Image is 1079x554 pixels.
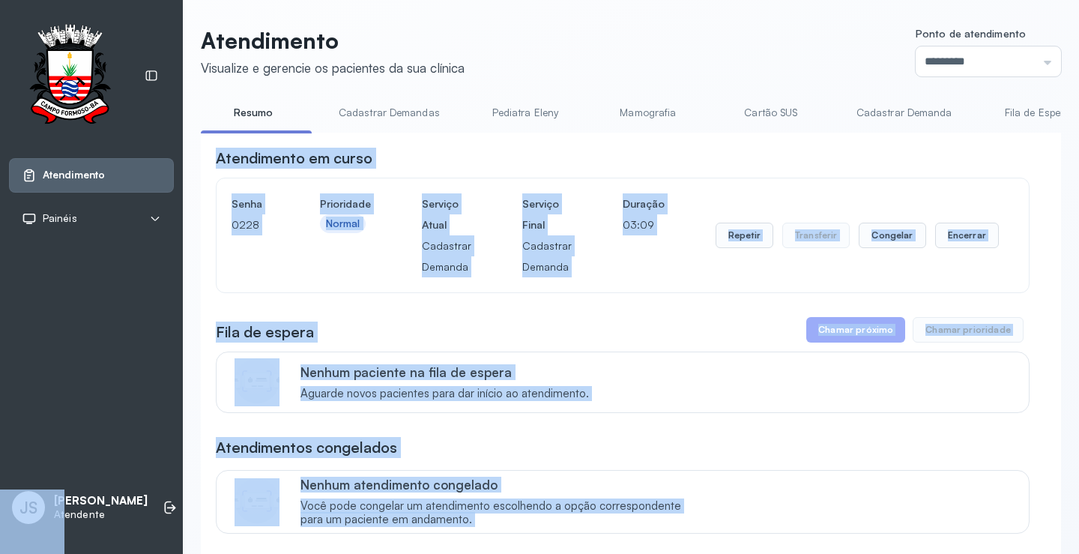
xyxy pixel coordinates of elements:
[22,168,161,183] a: Atendimento
[422,235,471,277] p: Cadastrar Demanda
[201,27,465,54] p: Atendimento
[935,223,999,248] button: Encerrar
[596,100,701,125] a: Mamografia
[216,148,372,169] h3: Atendimento em curso
[916,27,1026,40] span: Ponto de atendimento
[43,169,105,181] span: Atendimento
[522,193,572,235] h4: Serviço Final
[473,100,578,125] a: Pediatra Eleny
[300,499,697,528] span: Você pode congelar um atendimento escolhendo a opção correspondente para um paciente em andamento.
[422,193,471,235] h4: Serviço Atual
[54,494,148,508] p: [PERSON_NAME]
[300,387,589,401] span: Aguarde novos pacientes para dar início ao atendimento.
[326,217,360,230] div: Normal
[623,214,665,235] p: 03:09
[623,193,665,214] h4: Duração
[913,317,1024,343] button: Chamar prioridade
[232,214,269,235] p: 0228
[859,223,925,248] button: Congelar
[841,100,967,125] a: Cadastrar Demanda
[300,364,589,380] p: Nenhum paciente na fila de espera
[716,223,773,248] button: Repetir
[719,100,823,125] a: Cartão SUS
[201,100,306,125] a: Resumo
[16,24,124,128] img: Logotipo do estabelecimento
[235,358,279,403] img: Imagem de CalloutCard
[300,477,697,493] p: Nenhum atendimento congelado
[201,60,465,76] div: Visualize e gerencie os pacientes da sua clínica
[54,508,148,521] p: Atendente
[522,235,572,277] p: Cadastrar Demanda
[320,193,371,214] h4: Prioridade
[216,437,397,458] h3: Atendimentos congelados
[43,212,77,225] span: Painéis
[232,193,269,214] h4: Senha
[216,322,314,343] h3: Fila de espera
[806,317,905,343] button: Chamar próximo
[235,478,279,523] img: Imagem de CalloutCard
[782,223,850,248] button: Transferir
[324,100,455,125] a: Cadastrar Demandas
